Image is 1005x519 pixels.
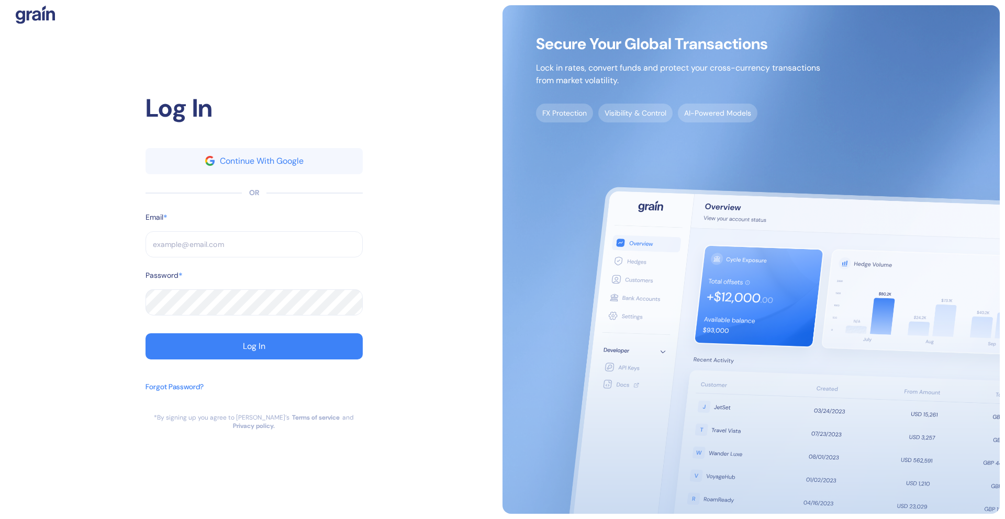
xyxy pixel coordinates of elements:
div: Forgot Password? [146,381,204,392]
div: Log In [146,89,363,127]
label: Email [146,212,163,223]
span: Visibility & Control [598,104,673,122]
a: Terms of service [292,413,340,422]
div: OR [249,187,259,198]
label: Password [146,270,178,281]
a: Privacy policy. [233,422,275,430]
span: Secure Your Global Transactions [536,39,820,49]
input: example@email.com [146,231,363,257]
div: Log In [243,342,265,351]
button: googleContinue With Google [146,148,363,174]
img: logo [16,5,55,24]
span: AI-Powered Models [678,104,757,122]
div: *By signing up you agree to [PERSON_NAME]’s [154,413,289,422]
img: google [205,156,215,165]
span: FX Protection [536,104,593,122]
img: signup-main-image [502,5,1000,514]
button: Log In [146,333,363,359]
button: Forgot Password? [146,376,204,413]
p: Lock in rates, convert funds and protect your cross-currency transactions from market volatility. [536,62,820,87]
div: and [342,413,354,422]
div: Continue With Google [220,157,304,165]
